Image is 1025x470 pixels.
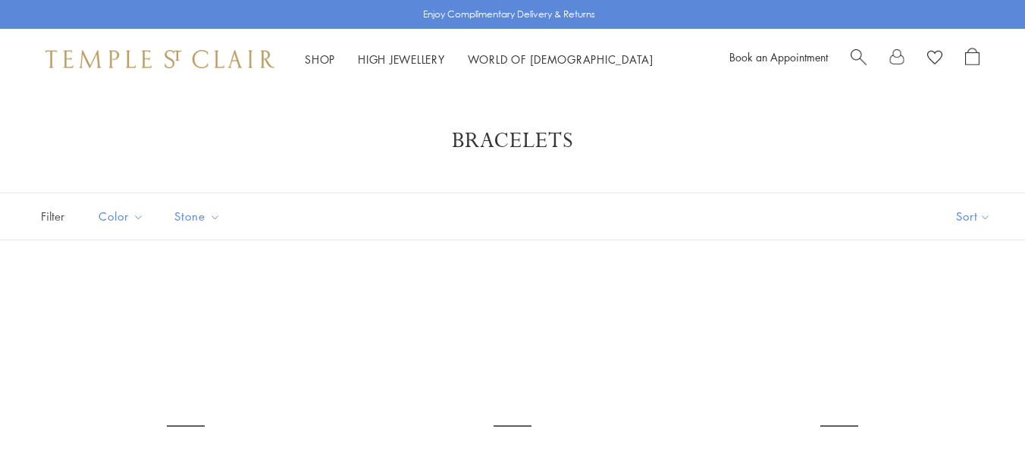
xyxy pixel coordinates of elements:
a: High JewelleryHigh Jewellery [358,52,445,67]
a: Search [851,48,867,70]
p: Enjoy Complimentary Delivery & Returns [423,7,595,22]
img: Temple St. Clair [45,50,274,68]
a: Book an Appointment [729,49,828,64]
button: Show sort by [922,193,1025,240]
nav: Main navigation [305,50,654,69]
a: View Wishlist [927,48,942,70]
span: Color [91,207,155,226]
button: Color [87,199,155,233]
a: Open Shopping Bag [965,48,980,70]
span: Stone [167,207,232,226]
h1: Bracelets [61,127,964,155]
a: ShopShop [305,52,335,67]
a: World of [DEMOGRAPHIC_DATA]World of [DEMOGRAPHIC_DATA] [468,52,654,67]
button: Stone [163,199,232,233]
